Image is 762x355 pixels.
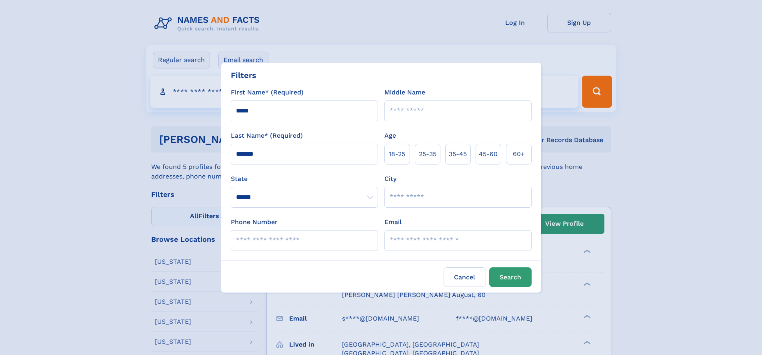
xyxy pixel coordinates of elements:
[489,267,532,287] button: Search
[479,149,498,159] span: 45‑60
[449,149,467,159] span: 35‑45
[231,131,303,140] label: Last Name* (Required)
[384,131,396,140] label: Age
[384,217,402,227] label: Email
[231,69,256,81] div: Filters
[389,149,405,159] span: 18‑25
[384,174,396,184] label: City
[231,88,304,97] label: First Name* (Required)
[513,149,525,159] span: 60+
[231,174,378,184] label: State
[384,88,425,97] label: Middle Name
[231,217,278,227] label: Phone Number
[419,149,436,159] span: 25‑35
[444,267,486,287] label: Cancel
